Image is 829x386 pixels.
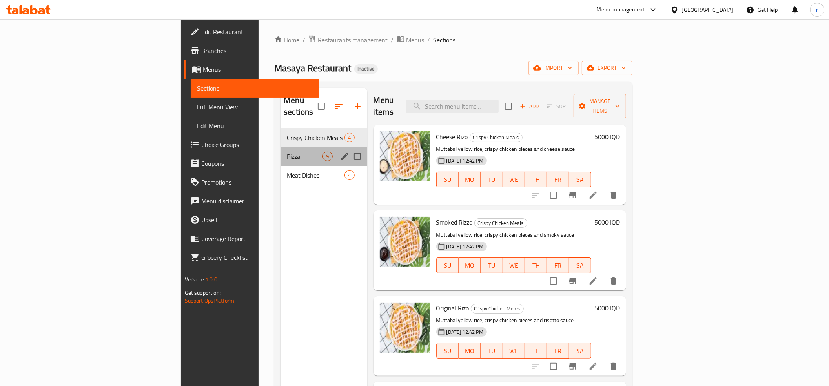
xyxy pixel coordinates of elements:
span: FR [550,260,566,271]
span: Full Menu View [197,102,313,112]
button: TU [481,343,503,359]
span: WE [506,345,522,357]
div: items [322,152,332,161]
span: Menus [406,35,424,45]
span: Crispy Chicken Meals [287,133,344,142]
button: MO [459,343,481,359]
button: SA [569,172,591,187]
input: search [406,100,499,113]
span: export [588,63,626,73]
span: SA [572,345,588,357]
span: WE [506,260,522,271]
button: Branch-specific-item [563,186,582,205]
button: Add section [348,97,367,116]
span: SA [572,174,588,185]
span: Smoked Rizzo [436,216,473,228]
button: export [582,61,632,75]
span: Sort sections [330,97,348,116]
span: Promotions [201,178,313,187]
span: Cheese Rizo [436,131,468,143]
button: TH [525,172,547,187]
button: SA [569,257,591,273]
span: WE [506,174,522,185]
span: 4 [345,134,354,141]
div: Crispy Chicken Meals [470,133,523,142]
span: SU [440,345,455,357]
button: SU [436,343,459,359]
div: Inactive [354,64,378,74]
p: Muttabal yellow rice, crispy chicken pieces and smoky sauce [436,230,592,240]
span: SA [572,260,588,271]
span: Restaurants management [318,35,388,45]
p: Muttabal yellow rice, crispy chicken pieces and risotto sauce [436,315,592,325]
span: SU [440,260,455,271]
span: Pizza [287,152,322,161]
div: Menu-management [597,5,645,14]
span: Crispy Chicken Meals [470,133,522,142]
a: Edit Restaurant [184,22,319,41]
span: MO [462,345,477,357]
span: r [816,5,818,14]
button: TU [481,257,503,273]
a: Branches [184,41,319,60]
button: edit [339,150,351,162]
button: delete [604,357,623,376]
span: TH [528,174,544,185]
a: Support.OpsPlatform [185,295,235,306]
span: SU [440,174,455,185]
h6: 5000 IQD [594,303,620,314]
button: FR [547,172,569,187]
li: / [391,35,394,45]
button: SU [436,257,459,273]
span: Select to update [545,358,562,375]
span: Manage items [580,96,620,116]
p: Muttabal yellow rice, crispy chicken pieces and cheese sauce [436,144,592,154]
button: Branch-specific-item [563,272,582,290]
span: FR [550,345,566,357]
span: MO [462,260,477,271]
span: 4 [345,172,354,179]
span: [DATE] 12:42 PM [443,328,487,336]
span: Select to update [545,273,562,289]
span: Menus [203,65,313,74]
span: Choice Groups [201,140,313,149]
div: Crispy Chicken Meals4 [281,128,367,147]
a: Coverage Report [184,229,319,248]
button: Add [517,100,542,112]
span: Inactive [354,65,378,72]
span: 9 [323,153,332,160]
a: Edit menu item [588,190,598,200]
img: Smoked Rizzo [380,217,430,267]
button: WE [503,172,525,187]
span: TH [528,260,544,271]
span: Crispy Chicken Meals [471,304,523,313]
button: import [528,61,579,75]
a: Edit menu item [588,362,598,371]
span: Menu disclaimer [201,196,313,206]
span: MO [462,174,477,185]
span: TH [528,345,544,357]
h6: 5000 IQD [594,131,620,142]
button: FR [547,343,569,359]
span: FR [550,174,566,185]
a: Menu disclaimer [184,192,319,210]
span: 1.0.0 [205,274,217,285]
div: [GEOGRAPHIC_DATA] [682,5,734,14]
span: Add item [517,100,542,112]
button: TH [525,257,547,273]
span: Edit Restaurant [201,27,313,36]
a: Menus [184,60,319,79]
span: Select all sections [313,98,330,114]
span: Edit Menu [197,121,313,130]
span: TU [484,260,499,271]
span: Coupons [201,159,313,168]
a: Full Menu View [191,98,319,116]
a: Coupons [184,154,319,173]
a: Edit Menu [191,116,319,135]
h2: Menu items [374,94,397,118]
span: Sections [197,83,313,93]
span: Select section first [542,100,574,112]
span: Version: [185,274,204,285]
button: TU [481,172,503,187]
